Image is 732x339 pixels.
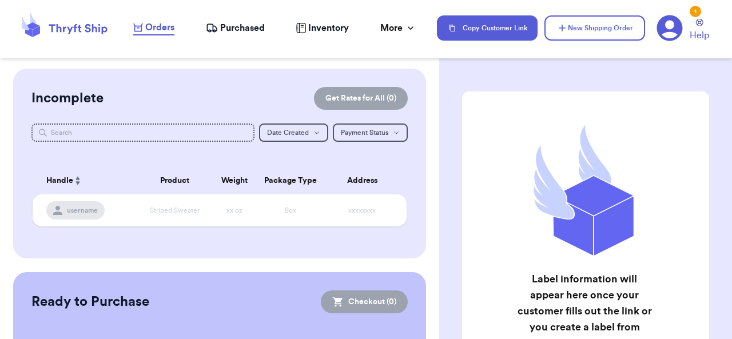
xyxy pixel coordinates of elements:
span: Payment Status [341,129,388,136]
span: Orders [145,21,174,34]
button: Sort ascending [73,174,82,188]
span: Inventory [308,21,349,35]
span: Purchased [220,21,265,35]
button: New Shipping Order [544,15,645,41]
th: Product [137,167,212,194]
div: 1 [690,6,701,17]
button: Payment Status [333,123,408,142]
span: Date Created [267,129,309,136]
span: Help [690,29,709,42]
button: Copy Customer Link [437,15,538,41]
span: xx oz [226,207,242,214]
button: Checkout (0) [321,290,408,313]
h2: Incomplete [31,89,104,107]
a: Inventory [296,21,349,35]
div: More [380,21,416,35]
a: 1 [657,15,683,41]
span: Box [285,207,296,214]
h2: Ready to Purchase [31,293,149,311]
button: Date Created [259,123,328,142]
span: Striped Sweater [150,207,200,214]
span: Handle [46,175,73,187]
a: Orders [133,21,174,35]
span: xxxxxxxx [348,207,376,214]
a: Help [690,19,709,42]
th: Weight [212,167,257,194]
th: Package Type [257,167,324,194]
span: username [67,206,98,215]
input: Search [31,123,254,142]
a: Purchased [206,21,265,35]
th: Address [324,167,407,194]
button: Get Rates for All (0) [314,87,408,110]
